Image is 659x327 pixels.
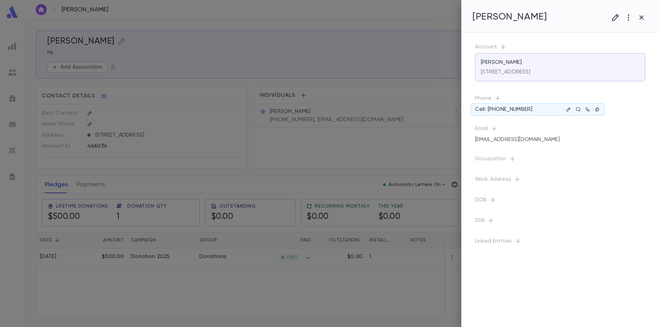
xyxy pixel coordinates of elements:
[475,217,645,227] p: SSN
[475,133,560,146] div: [EMAIL_ADDRESS][DOMAIN_NAME]
[481,59,522,66] p: [PERSON_NAME]
[475,106,532,113] p: Cell: [PHONE_NUMBER]
[475,176,645,186] p: Work Address
[472,11,547,23] h4: [PERSON_NAME]
[475,155,645,165] p: Occupation
[475,44,645,53] p: Account
[475,197,645,206] p: DOB
[475,95,645,105] p: Phone
[475,238,645,247] p: Linked Entities
[475,125,645,135] p: Email
[481,69,531,75] p: [STREET_ADDRESS]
